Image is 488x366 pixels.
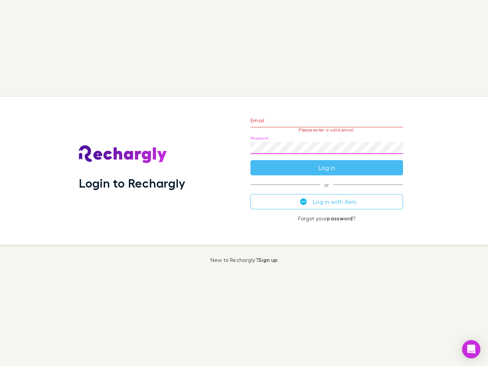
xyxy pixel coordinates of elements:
[462,340,480,358] div: Open Intercom Messenger
[258,257,278,263] a: Sign up
[79,176,185,190] h1: Login to Rechargly
[250,135,268,141] label: Password
[250,160,403,175] button: Log in
[210,257,278,263] p: New to Rechargly?
[250,185,403,185] span: or
[250,127,403,133] p: Please enter a valid email.
[327,215,353,222] a: password
[250,194,403,209] button: Log in with Xero
[300,198,307,205] img: Xero's logo
[250,215,403,222] p: Forgot your ?
[79,145,167,164] img: Rechargly's Logo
